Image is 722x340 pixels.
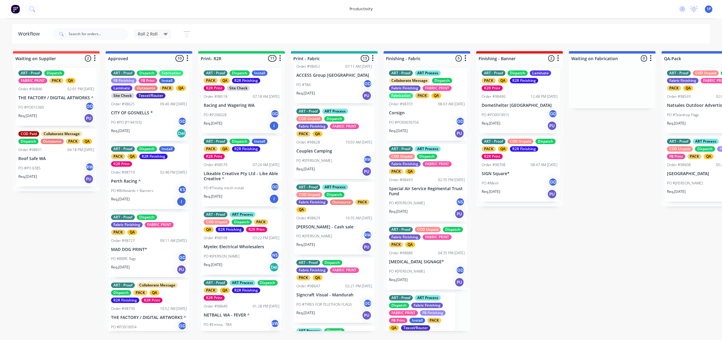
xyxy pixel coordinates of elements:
[296,64,320,69] div: Order #98452
[704,154,714,159] div: QA
[18,95,94,100] p: THE FACTORY / DIGITAL ARTWORKS ^
[456,197,465,206] div: NS
[216,227,244,232] div: R2R Finishing
[204,121,222,126] p: Req. [DATE]
[363,299,372,308] div: GD
[389,146,413,152] div: ART - Proof
[111,283,135,288] div: ART - Proof
[482,70,505,76] div: ART - Proof
[389,227,413,232] div: ART - Proof
[204,219,230,225] div: COD Unpaid
[667,94,691,99] div: Order #98593
[355,199,369,205] div: PACK
[204,212,227,217] div: ART - Proof
[417,154,437,159] div: Dispatch
[204,103,279,108] p: Racing and Wagering WA
[230,212,255,217] div: ART Process
[204,235,227,241] div: Order #98598
[204,70,227,76] div: ART - Proof
[547,189,557,199] div: PU
[160,101,187,107] div: 09:40 AM [DATE]
[322,260,342,265] div: Dispatch
[11,5,20,14] img: Factory
[387,68,467,141] div: ART - ProofART ProcessCollaborate MessageDispatchFabric FinishingFABRIC PRINTFabricationPACKQAOrd...
[204,139,227,144] div: ART - Proof
[296,140,320,145] div: Order #98628
[82,139,92,144] div: QA
[389,85,421,91] div: Fabric Finishing
[296,109,320,114] div: ART - Proof
[345,140,372,145] div: 10:03 AM [DATE]
[296,184,320,190] div: ART - Proof
[252,139,267,144] div: Install
[438,177,465,183] div: 02:35 PM [DATE]
[204,185,244,191] p: PO #Treeby mesh install
[667,181,703,186] p: PO #[PERSON_NAME]
[133,290,147,295] div: PACK
[177,128,186,138] div: Del
[204,227,214,232] div: QA
[405,169,415,174] div: QA
[508,139,533,144] div: COD Unpaid
[296,283,320,289] div: Order #98647
[111,179,187,184] p: Perth Racing ^
[85,162,94,172] div: RW
[415,227,441,232] div: COD Unpaid
[455,209,464,219] div: PU
[296,302,352,307] p: PO #TYRES FOR TELETHON FLAGS
[41,131,82,137] div: Collaborate Message
[18,78,47,83] div: FABRIC PRINT
[296,207,306,212] div: QA
[49,78,63,83] div: PACK
[363,79,372,88] div: GD
[479,136,560,202] div: ART - ProofCOD UnpaidDispatchPACKQAR2R FinishingR2R PrintOrder #9870808:47 AM [DATE]SIGN Square*P...
[109,144,189,209] div: ART - ProofDispatchInstallPACKQAR2R FinishingR2R PrintOrder #9871902:46 PM [DATE]Perth Racing ^PO...
[66,139,80,144] div: PACK
[178,117,187,126] div: GD
[389,277,408,283] p: Req. [DATE]
[482,121,500,126] p: Req. [DATE]
[134,85,158,91] div: Outsource
[389,110,465,116] p: Corsign
[389,234,421,240] div: Fabric Finishing
[322,184,348,190] div: ART Process
[432,78,452,83] div: Dispatch
[530,70,551,76] div: Laminate
[159,146,175,152] div: Install
[159,78,175,83] div: Install
[294,258,375,323] div: ART - ProofDispatchFabric FinishingFABRIC PRINTPACKQAOrder #9864702:21 PM [DATE]Signcraft Visual ...
[438,250,465,256] div: 04:35 PM [DATE]
[204,162,227,168] div: Order #98579
[296,275,310,280] div: PACK
[667,78,699,83] div: Fabric Finishing
[695,146,715,152] div: Dispatch
[270,182,279,191] div: GD
[220,288,230,293] div: QA
[296,131,310,137] div: PACK
[127,154,137,159] div: QA
[482,189,500,194] p: Req. [DATE]
[160,85,174,91] div: PACK
[482,162,505,168] div: Order #98708
[345,64,372,69] div: 07:11 AM [DATE]
[455,277,464,287] div: PU
[201,209,282,275] div: ART - ProofART ProcessCOD UnpaidDispatchPACKQAR2R FinishingR2R PrintOrder #9859803:22 PM [DATE]My...
[204,262,222,267] p: Req. [DATE]
[667,139,691,144] div: ART - Proof
[482,171,557,176] p: SIGN Square*
[269,121,279,131] div: I
[253,162,279,168] div: 07:24 AM [DATE]
[389,259,465,264] p: [MEDICAL_DATA] SIGNAGE*
[455,128,464,138] div: PU
[204,288,218,293] div: PACK
[363,230,372,240] div: RW
[18,139,39,144] div: Dispatch
[204,94,227,99] div: Order #98518
[18,113,37,119] p: Req. [DATE]
[482,139,505,144] div: ART - Proof
[294,106,375,179] div: ART - ProofART ProcessCOD UnpaidDispatchFabric FinishingFABRIC PRINTPACKQAOrder #9862810:03 AM [D...
[176,85,186,91] div: QA
[296,215,320,221] div: Order #98629
[535,139,556,144] div: Dispatch
[389,169,403,174] div: PACK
